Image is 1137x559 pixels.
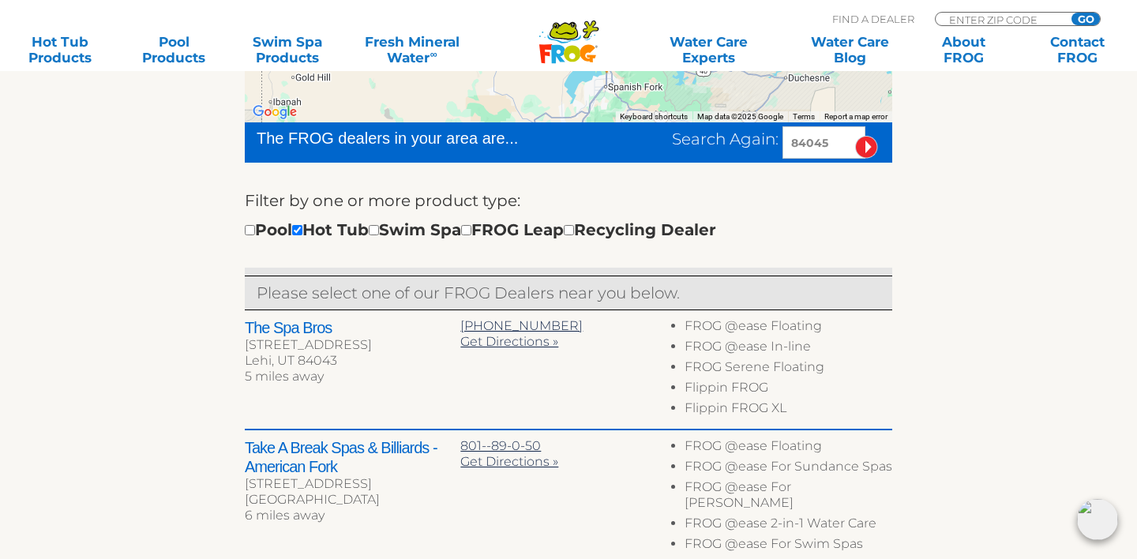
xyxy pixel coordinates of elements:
[685,359,892,380] li: FROG Serene Floating
[249,102,301,122] img: Google
[620,111,688,122] button: Keyboard shortcuts
[460,318,583,333] a: [PHONE_NUMBER]
[245,438,460,476] h2: Take A Break Spas & Billiards - American Fork
[257,126,575,150] div: The FROG dealers in your area are...
[257,280,880,306] p: Please select one of our FROG Dealers near you below.
[245,188,520,213] label: Filter by one or more product type:
[460,438,541,453] a: 801--89-0-50
[824,112,887,121] a: Report a map error
[243,34,332,66] a: Swim SpaProducts
[129,34,218,66] a: PoolProducts
[245,492,460,508] div: [GEOGRAPHIC_DATA]
[919,34,1008,66] a: AboutFROG
[357,34,467,66] a: Fresh MineralWater∞
[685,318,892,339] li: FROG @ease Floating
[685,536,892,557] li: FROG @ease For Swim Spas
[245,337,460,353] div: [STREET_ADDRESS]
[245,369,324,384] span: 5 miles away
[460,454,558,469] a: Get Directions »
[245,476,460,492] div: [STREET_ADDRESS]
[685,479,892,516] li: FROG @ease For [PERSON_NAME]
[685,380,892,400] li: Flippin FROG
[685,400,892,421] li: Flippin FROG XL
[245,217,716,242] div: Pool Hot Tub Swim Spa FROG Leap Recycling Dealer
[636,34,780,66] a: Water CareExperts
[672,129,779,148] span: Search Again:
[685,438,892,459] li: FROG @ease Floating
[245,508,325,523] span: 6 miles away
[697,112,783,121] span: Map data ©2025 Google
[245,318,460,337] h2: The Spa Bros
[685,516,892,536] li: FROG @ease 2-in-1 Water Care
[1033,34,1121,66] a: ContactFROG
[1077,499,1118,540] img: openIcon
[16,34,104,66] a: Hot TubProducts
[832,12,914,26] p: Find A Dealer
[685,459,892,479] li: FROG @ease For Sundance Spas
[245,353,460,369] div: Lehi, UT 84043
[685,339,892,359] li: FROG @ease In-line
[1071,13,1100,25] input: GO
[249,102,301,122] a: Open this area in Google Maps (opens a new window)
[793,112,815,121] a: Terms (opens in new tab)
[855,136,878,159] input: Submit
[430,48,437,60] sup: ∞
[947,13,1054,26] input: Zip Code Form
[460,334,558,349] a: Get Directions »
[805,34,894,66] a: Water CareBlog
